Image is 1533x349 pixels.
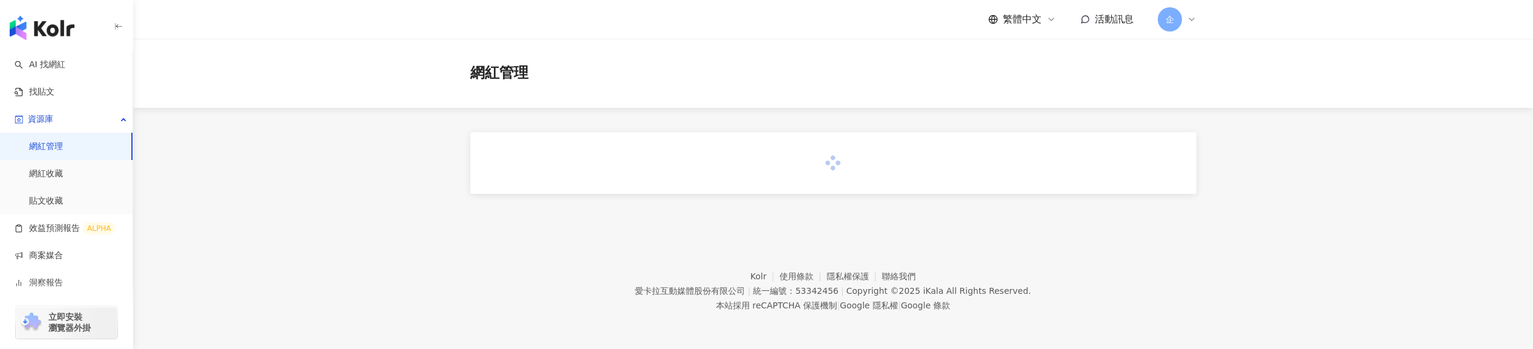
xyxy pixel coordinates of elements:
img: logo [10,16,74,40]
a: 效益預測報告ALPHA [15,222,116,234]
a: Google 隱私權 [840,301,898,310]
div: 愛卡拉互動媒體股份有限公司 [635,286,745,296]
a: 聯絡我們 [882,271,916,281]
span: 企 [1166,13,1174,26]
span: 資源庫 [28,105,53,133]
a: 網紅收藏 [29,168,63,180]
span: 網紅管理 [470,63,528,84]
a: iKala [923,286,944,296]
span: 本站採用 reCAPTCHA 保護機制 [716,298,950,313]
span: 立即安裝 瀏覽器外掛 [48,311,91,333]
span: 活動訊息 [1095,13,1134,25]
a: chrome extension立即安裝 瀏覽器外掛 [16,306,117,339]
a: 隱私權保護 [827,271,882,281]
a: 貼文收藏 [29,195,63,207]
a: 商案媒合 [15,250,63,262]
a: Google 條款 [901,301,950,310]
span: 繁體中文 [1003,13,1042,26]
img: chrome extension [19,313,43,332]
a: Kolr [750,271,780,281]
a: 使用條款 [780,271,827,281]
span: | [841,286,844,296]
span: | [898,301,901,310]
a: 洞察報告 [15,277,63,289]
a: 找貼文 [15,86,54,98]
a: searchAI 找網紅 [15,59,65,71]
span: | [837,301,840,310]
span: | [747,286,750,296]
div: 統一編號：53342456 [753,286,838,296]
div: Copyright © 2025 All Rights Reserved. [846,286,1031,296]
a: 網紅管理 [29,141,63,153]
